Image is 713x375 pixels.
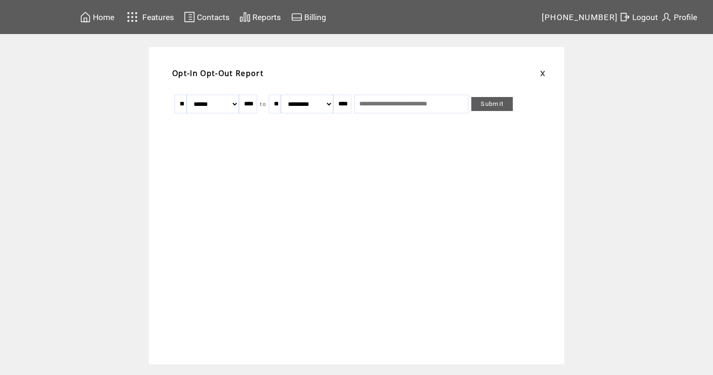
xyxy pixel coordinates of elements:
[674,13,697,22] span: Profile
[172,68,264,78] span: Opt-In Opt-Out Report
[197,13,230,22] span: Contacts
[260,101,266,107] span: to
[632,13,658,22] span: Logout
[619,11,630,23] img: exit.svg
[78,10,116,24] a: Home
[304,13,326,22] span: Billing
[124,9,140,25] img: features.svg
[182,10,231,24] a: Contacts
[471,97,513,111] a: Submit
[661,11,672,23] img: profile.svg
[618,10,659,24] a: Logout
[659,10,699,24] a: Profile
[80,11,91,23] img: home.svg
[252,13,281,22] span: Reports
[142,13,174,22] span: Features
[290,10,328,24] a: Billing
[291,11,302,23] img: creidtcard.svg
[239,11,251,23] img: chart.svg
[93,13,114,22] span: Home
[184,11,195,23] img: contacts.svg
[238,10,282,24] a: Reports
[542,13,618,22] span: [PHONE_NUMBER]
[123,8,175,26] a: Features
